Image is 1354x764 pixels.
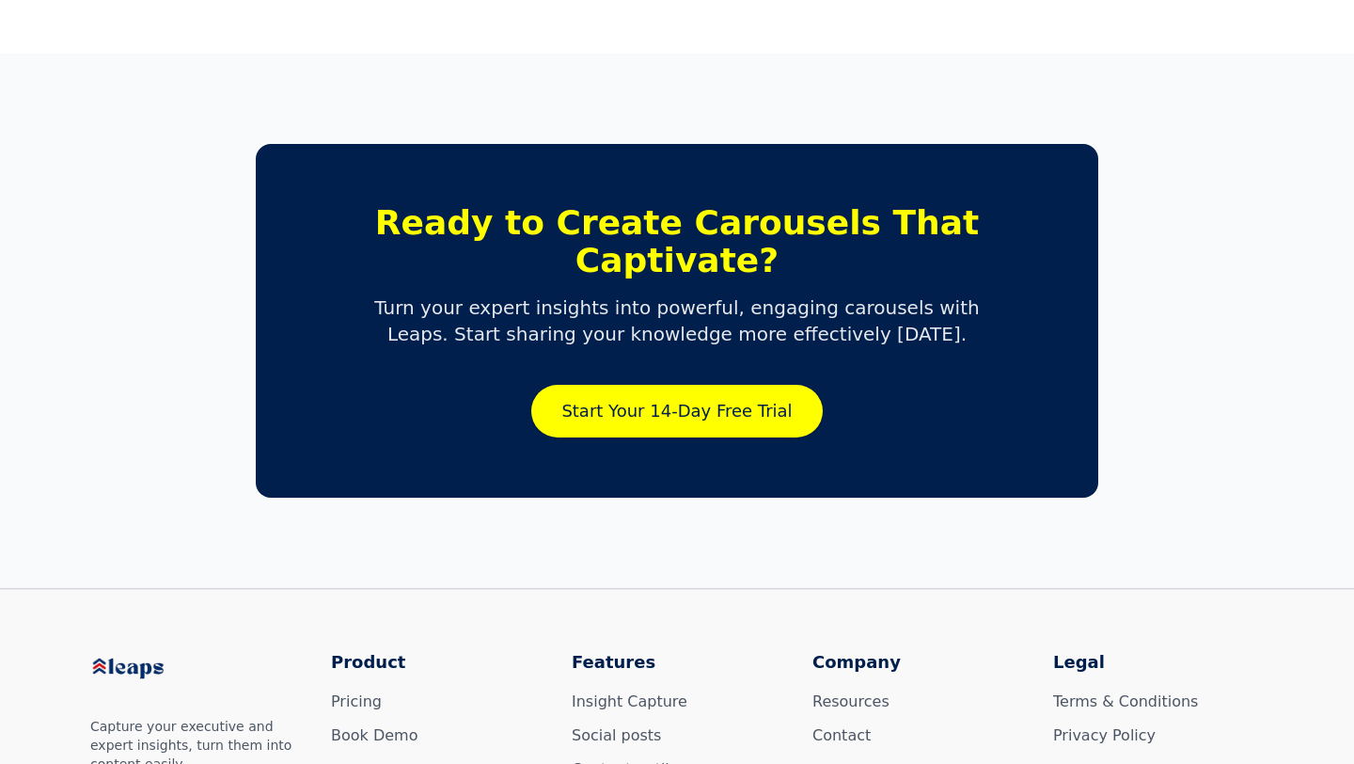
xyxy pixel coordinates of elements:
[1053,692,1198,710] a: Terms & Conditions
[572,726,661,744] a: Social posts
[1053,649,1264,676] h3: Legal
[331,726,417,744] a: Book Demo
[361,294,993,347] p: Turn your expert insights into powerful, engaging carousels with Leaps. Start sharing your knowle...
[90,649,203,688] img: Leaps
[812,726,871,744] a: Contact
[331,692,382,710] a: Pricing
[316,204,1038,279] h2: Ready to Create Carousels That Captivate?
[1053,726,1156,744] a: Privacy Policy
[531,385,822,438] a: Start Your 14-Day Free Trial
[572,692,687,710] a: Insight Capture
[812,692,890,710] a: Resources
[572,649,782,676] h3: Features
[331,649,542,676] h3: Product
[812,649,1023,676] h3: Company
